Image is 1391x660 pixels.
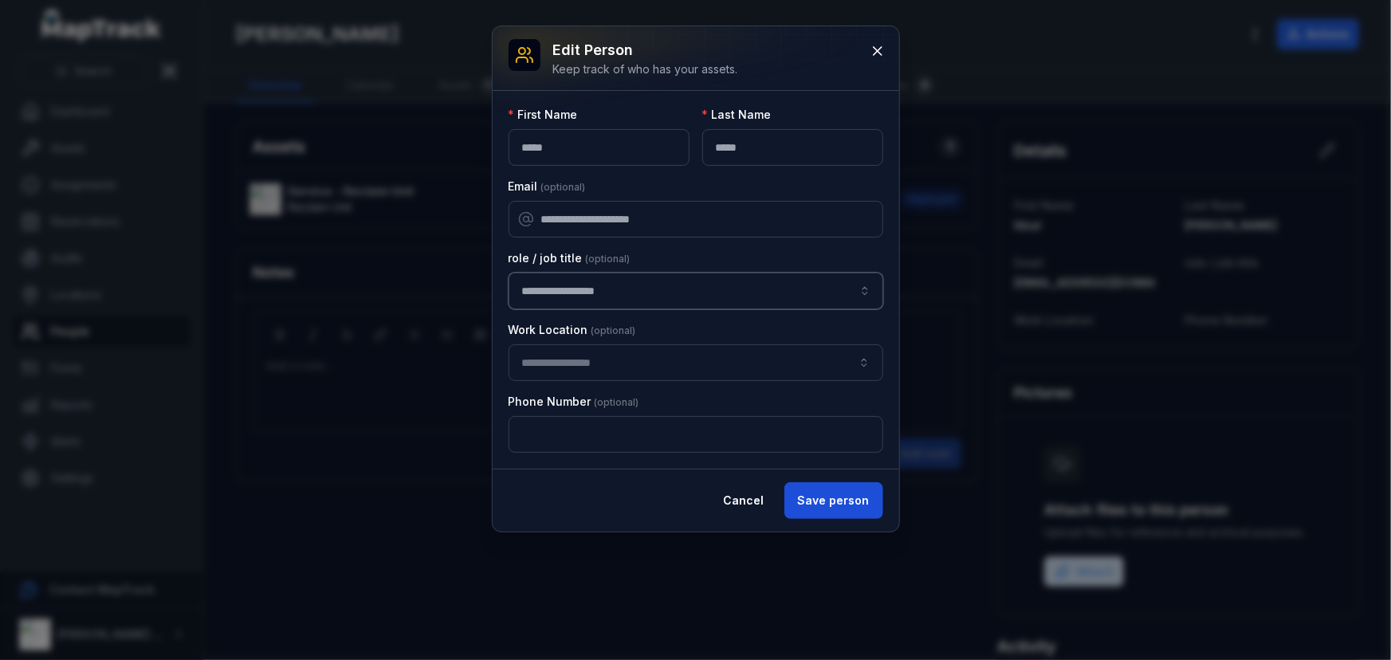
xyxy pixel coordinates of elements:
[710,482,778,519] button: Cancel
[553,61,738,77] div: Keep track of who has your assets.
[702,107,772,123] label: Last Name
[509,250,631,266] label: role / job title
[553,39,738,61] h3: Edit person
[509,394,639,410] label: Phone Number
[509,179,586,194] label: Email
[509,273,883,309] input: person-edit:cf[9d0596ec-b45f-4a56-8562-a618bb02ca7a]-label
[784,482,883,519] button: Save person
[509,322,636,338] label: Work Location
[509,107,578,123] label: First Name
